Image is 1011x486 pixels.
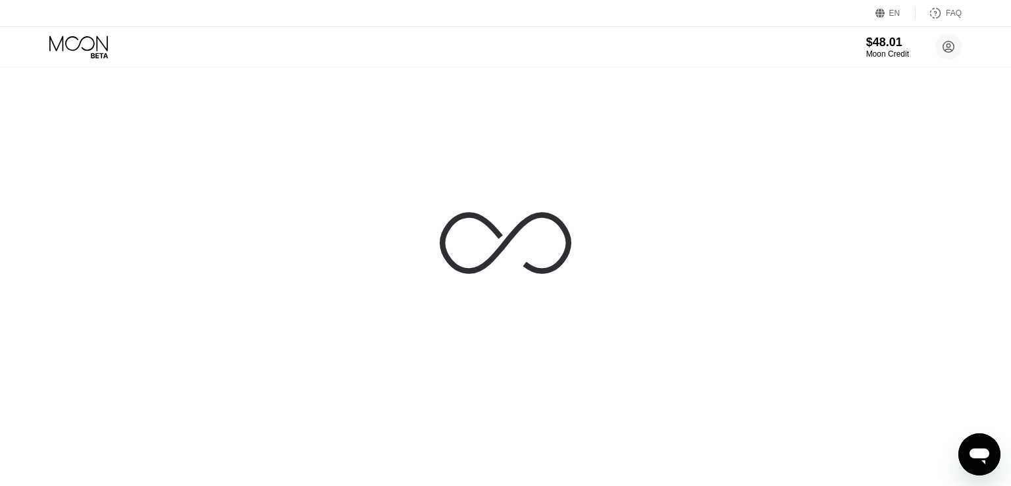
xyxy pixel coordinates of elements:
iframe: Кнопка запуска окна обмена сообщениями [958,433,1000,475]
div: $48.01Moon Credit [866,36,909,59]
div: FAQ [916,7,962,20]
div: Moon Credit [866,49,909,59]
div: EN [875,7,916,20]
div: EN [889,9,900,18]
div: $48.01 [866,36,909,49]
div: FAQ [946,9,962,18]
